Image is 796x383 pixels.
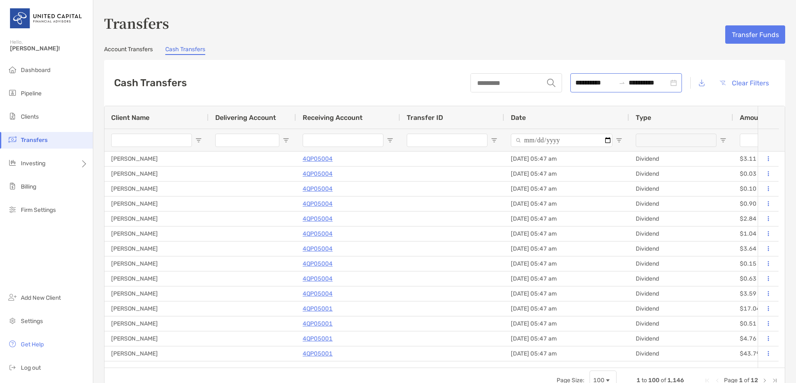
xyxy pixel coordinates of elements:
div: Dividend [629,316,733,331]
span: Amount [740,114,765,122]
p: 4QP05004 [303,214,333,224]
span: swap-right [619,80,625,86]
img: add_new_client icon [7,292,17,302]
input: Date Filter Input [511,134,612,147]
span: Clients [21,113,39,120]
span: Dashboard [21,67,50,74]
a: 4QP05001 [303,318,333,329]
div: Dividend [629,167,733,181]
div: [PERSON_NAME] [104,331,209,346]
img: input icon [547,79,555,87]
button: Open Filter Menu [387,137,393,144]
div: [DATE] 05:47 am [504,271,629,286]
button: Open Filter Menu [195,137,202,144]
div: Dividend [629,301,733,316]
a: 4QP05004 [303,244,333,254]
div: Dividend [629,286,733,301]
a: 4QP05001 [303,348,333,359]
span: Settings [21,318,43,325]
div: [PERSON_NAME] [104,152,209,166]
a: 4QP05004 [303,288,333,299]
a: 4QP05004 [303,154,333,164]
div: [PERSON_NAME] [104,316,209,331]
span: Billing [21,183,36,190]
div: Dividend [629,211,733,226]
span: Get Help [21,341,44,348]
a: 4QP05004 [303,169,333,179]
div: Dividend [629,196,733,211]
span: Log out [21,364,41,371]
div: [PERSON_NAME] [104,211,209,226]
div: [DATE] 05:47 am [504,226,629,241]
span: Date [511,114,526,122]
div: [PERSON_NAME] [104,226,209,241]
div: [DATE] 05:47 am [504,196,629,211]
a: Account Transfers [104,46,153,55]
div: [PERSON_NAME] [104,301,209,316]
span: Add New Client [21,294,61,301]
div: Dividend [629,271,733,286]
div: [DATE] 05:47 am [504,167,629,181]
div: [DATE] 05:47 am [504,331,629,346]
h3: Transfers [104,13,785,32]
div: [DATE] 05:47 am [504,346,629,361]
div: [PERSON_NAME] [104,256,209,271]
input: Receiving Account Filter Input [303,134,383,147]
div: [PERSON_NAME] [104,182,209,196]
span: Transfer ID [407,114,443,122]
span: [PERSON_NAME]! [10,45,88,52]
img: logout icon [7,362,17,372]
a: 4QP05004 [303,199,333,209]
span: Type [636,114,651,122]
div: Dividend [629,331,733,346]
input: Delivering Account Filter Input [215,134,279,147]
a: 4QP05001 [303,303,333,314]
span: Client Name [111,114,149,122]
span: Pipeline [21,90,42,97]
h2: Cash Transfers [114,77,187,89]
button: Open Filter Menu [616,137,622,144]
div: Dividend [629,152,733,166]
div: [PERSON_NAME] [104,271,209,286]
div: Dividend [629,226,733,241]
button: Open Filter Menu [491,137,497,144]
span: Investing [21,160,45,167]
div: [PERSON_NAME] [104,196,209,211]
a: Cash Transfers [165,46,205,55]
span: Delivering Account [215,114,276,122]
div: Dividend [629,182,733,196]
span: to [619,80,625,86]
img: firm-settings icon [7,204,17,214]
div: Dividend [629,256,733,271]
span: Transfers [21,137,47,144]
img: settings icon [7,316,17,326]
div: [DATE] 05:47 am [504,301,629,316]
div: [PERSON_NAME] [104,346,209,361]
img: dashboard icon [7,65,17,75]
div: [DATE] 05:47 am [504,211,629,226]
p: 4QP05004 [303,259,333,269]
div: [DATE] 05:47 am [504,316,629,331]
img: button icon [720,80,726,85]
a: 4QP05004 [303,229,333,239]
a: 4QP05004 [303,274,333,284]
div: [PERSON_NAME] [104,167,209,181]
button: Clear Filters [713,74,775,92]
div: [DATE] 05:47 am [504,241,629,256]
div: [DATE] 05:47 am [504,152,629,166]
span: Receiving Account [303,114,363,122]
div: Dividend [629,346,733,361]
img: get-help icon [7,339,17,349]
a: 4QP05001 [303,333,333,344]
img: investing icon [7,158,17,168]
div: [DATE] 05:47 am [504,286,629,301]
div: [PERSON_NAME] [104,286,209,301]
div: [DATE] 05:47 am [504,182,629,196]
div: Dividend [629,241,733,256]
p: 4QP05004 [303,184,333,194]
